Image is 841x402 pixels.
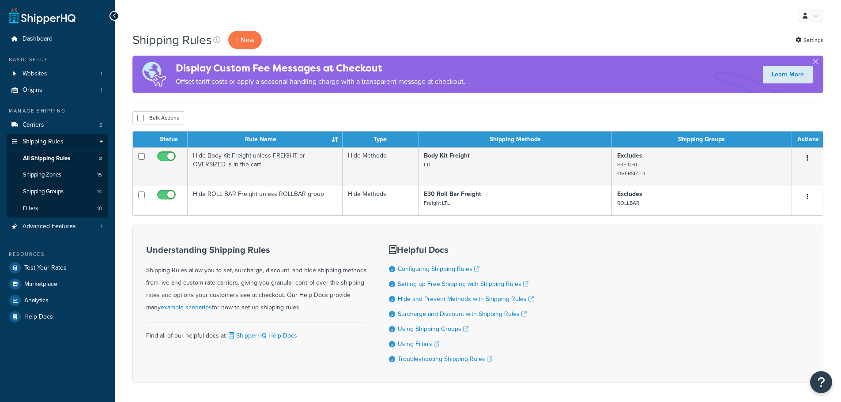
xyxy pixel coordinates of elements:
a: Test Your Rates [7,260,108,276]
small: ROLLBAR [617,199,639,207]
span: Advanced Features [23,223,76,230]
h3: Understanding Shipping Rules [146,245,367,255]
td: Hide Methods [343,186,419,215]
img: duties-banner-06bc72dcb5fe05cb3f9472aba00be2ae8eb53ab6f0d8bb03d382ba314ac3c341.png [132,56,176,93]
a: ShipperHQ Home [9,7,75,24]
div: Manage Shipping [7,107,108,115]
td: Hide Methods [343,147,419,186]
li: Websites [7,66,108,82]
h1: Shipping Rules [132,31,212,49]
li: Carriers [7,117,108,133]
li: All Shipping Rules [7,150,108,167]
a: Dashboard [7,31,108,47]
li: Origins [7,82,108,98]
th: Shipping Methods [419,131,611,147]
a: Carriers 2 [7,117,108,133]
small: LTL [424,161,432,169]
span: 1 [101,223,102,230]
span: 1 [101,70,102,78]
h4: Display Custom Fee Messages at Checkout [176,61,465,75]
span: 15 [97,171,102,179]
button: Bulk Actions [132,111,184,124]
a: Surcharge and Discount with Shipping Rules [398,309,527,319]
div: Resources [7,251,108,258]
a: Shipping Rules [7,134,108,150]
div: Basic Setup [7,56,108,64]
a: Using Filters [398,339,439,349]
strong: Excludes [617,189,642,199]
span: Filters [23,205,38,212]
a: Configuring Shipping Rules [398,264,479,274]
span: Analytics [24,297,49,304]
strong: Body Kit Freight [424,151,470,160]
span: Shipping Rules [23,138,64,146]
span: Help Docs [24,313,53,321]
div: Find all of our helpful docs at: [146,323,367,342]
strong: E30 Roll Bar Freight [424,189,481,199]
a: Origins 1 [7,82,108,98]
a: All Shipping Rules 2 [7,150,108,167]
p: + New [228,31,262,49]
a: Hide and Prevent Methods with Shipping Rules [398,294,534,304]
span: Dashboard [23,35,53,43]
span: All Shipping Rules [23,155,70,162]
li: Filters [7,200,108,217]
th: Shipping Groups [612,131,792,147]
span: 2 [99,121,102,129]
span: Origins [23,86,42,94]
a: Shipping Zones 15 [7,167,108,183]
a: Websites 1 [7,66,108,82]
a: Analytics [7,293,108,308]
span: 1 [101,86,102,94]
button: Open Resource Center [810,371,832,393]
a: Settings [796,34,823,46]
a: Setting up Free Shipping with Shipping Rules [398,279,528,289]
th: Actions [792,131,823,147]
span: Shipping Zones [23,171,61,179]
p: Offset tariff costs or apply a seasonal handling charge with a transparent message at checkout. [176,75,465,88]
li: Shipping Zones [7,167,108,183]
a: Marketplace [7,276,108,292]
span: 2 [99,155,102,162]
div: Shipping Rules allow you to set, surcharge, discount, and hide shipping methods from live and cus... [146,245,367,314]
h3: Helpful Docs [389,245,534,255]
a: Shipping Groups 14 [7,184,108,200]
a: Troubleshooting Shipping Rules [398,354,492,364]
li: Advanced Features [7,218,108,235]
th: Type [343,131,419,147]
a: ShipperHQ Help Docs [227,331,297,340]
a: Using Shipping Groups [398,324,468,334]
span: Test Your Rates [24,264,67,272]
span: Websites [23,70,47,78]
span: Shipping Groups [23,188,64,195]
a: Advanced Features 1 [7,218,108,235]
td: Hide Body Kit Freight unless FREIGHT or OVERSIZED is in the cart [188,147,343,186]
span: Carriers [23,121,44,129]
a: example scenarios [161,303,212,312]
th: Rule Name : activate to sort column ascending [188,131,343,147]
td: Hide ROLL BAR Freight unless ROLLBAR group [188,186,343,215]
a: Filters 10 [7,200,108,217]
small: FREIGHT OVERSIZED [617,161,645,177]
th: Status [150,131,188,147]
small: Freight LTL [424,199,450,207]
span: 14 [97,188,102,195]
a: Help Docs [7,309,108,325]
li: Shipping Rules [7,134,108,218]
span: Marketplace [24,281,57,288]
a: Learn More [763,66,813,83]
span: 10 [97,205,102,212]
li: Shipping Groups [7,184,108,200]
strong: Excludes [617,151,642,160]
